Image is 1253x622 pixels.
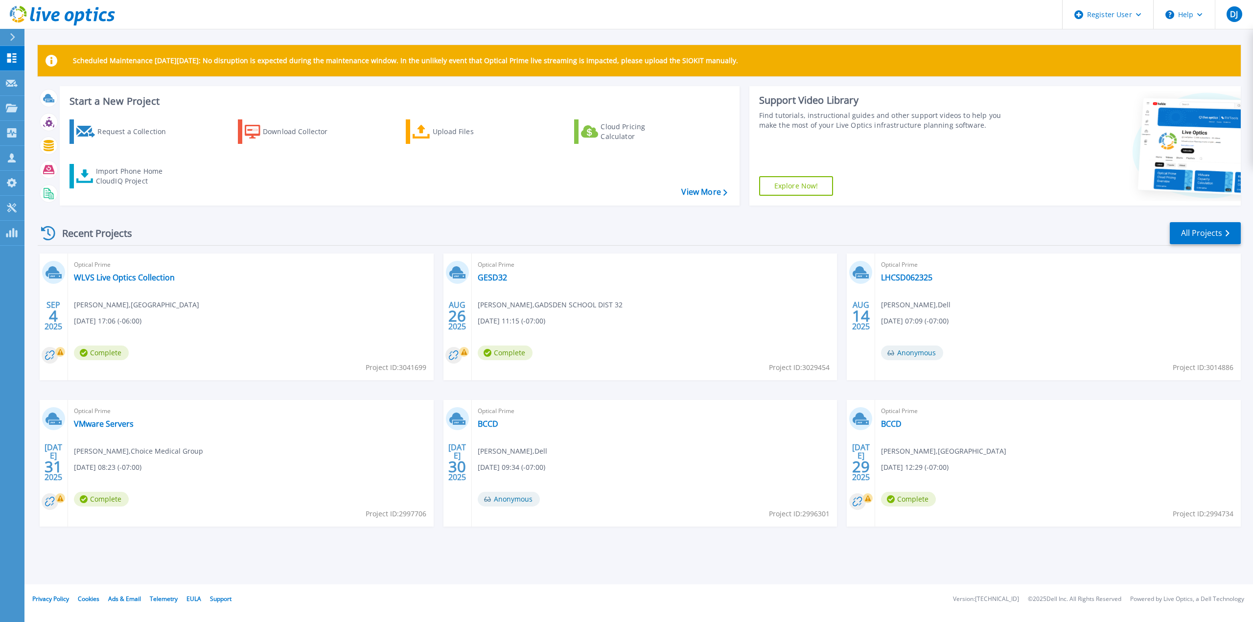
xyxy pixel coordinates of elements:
[953,596,1019,602] li: Version: [TECHNICAL_ID]
[366,362,426,373] span: Project ID: 3041699
[681,187,727,197] a: View More
[1028,596,1121,602] li: © 2025 Dell Inc. All Rights Reserved
[478,316,545,326] span: [DATE] 11:15 (-07:00)
[1170,222,1241,244] a: All Projects
[601,122,679,141] div: Cloud Pricing Calculator
[881,406,1235,416] span: Optical Prime
[74,259,428,270] span: Optical Prime
[70,119,179,144] a: Request a Collection
[44,444,63,480] div: [DATE] 2025
[38,221,145,245] div: Recent Projects
[366,508,426,519] span: Project ID: 2997706
[759,176,834,196] a: Explore Now!
[852,298,870,334] div: AUG 2025
[881,273,932,282] a: LHCSD062325
[150,595,178,603] a: Telemetry
[45,462,62,471] span: 31
[881,492,936,507] span: Complete
[448,462,466,471] span: 30
[74,492,129,507] span: Complete
[448,298,466,334] div: AUG 2025
[44,298,63,334] div: SEP 2025
[32,595,69,603] a: Privacy Policy
[881,259,1235,270] span: Optical Prime
[1130,596,1244,602] li: Powered by Live Optics, a Dell Technology
[210,595,232,603] a: Support
[759,94,1013,107] div: Support Video Library
[433,122,511,141] div: Upload Files
[74,273,175,282] a: WLVS Live Optics Collection
[852,444,870,480] div: [DATE] 2025
[1230,10,1238,18] span: DJ
[73,57,738,65] p: Scheduled Maintenance [DATE][DATE]: No disruption is expected during the maintenance window. In t...
[759,111,1013,130] div: Find tutorials, instructional guides and other support videos to help you make the most of your L...
[478,346,533,360] span: Complete
[881,299,951,310] span: [PERSON_NAME] , Dell
[1173,508,1233,519] span: Project ID: 2994734
[263,122,341,141] div: Download Collector
[74,316,141,326] span: [DATE] 17:06 (-06:00)
[478,462,545,473] span: [DATE] 09:34 (-07:00)
[478,406,832,416] span: Optical Prime
[852,462,870,471] span: 29
[97,122,176,141] div: Request a Collection
[74,419,134,429] a: VMware Servers
[74,406,428,416] span: Optical Prime
[881,419,902,429] a: BCCD
[881,346,943,360] span: Anonymous
[478,446,547,457] span: [PERSON_NAME] , Dell
[49,312,58,320] span: 4
[238,119,347,144] a: Download Collector
[881,446,1006,457] span: [PERSON_NAME] , [GEOGRAPHIC_DATA]
[478,259,832,270] span: Optical Prime
[478,419,498,429] a: BCCD
[186,595,201,603] a: EULA
[478,492,540,507] span: Anonymous
[70,96,727,107] h3: Start a New Project
[74,462,141,473] span: [DATE] 08:23 (-07:00)
[478,273,507,282] a: GESD32
[448,312,466,320] span: 26
[78,595,99,603] a: Cookies
[769,362,830,373] span: Project ID: 3029454
[574,119,683,144] a: Cloud Pricing Calculator
[406,119,515,144] a: Upload Files
[769,508,830,519] span: Project ID: 2996301
[74,346,129,360] span: Complete
[108,595,141,603] a: Ads & Email
[852,312,870,320] span: 14
[478,299,623,310] span: [PERSON_NAME] , GADSDEN SCHOOL DIST 32
[74,446,203,457] span: [PERSON_NAME] , Choice Medical Group
[74,299,199,310] span: [PERSON_NAME] , [GEOGRAPHIC_DATA]
[881,462,949,473] span: [DATE] 12:29 (-07:00)
[448,444,466,480] div: [DATE] 2025
[881,316,949,326] span: [DATE] 07:09 (-07:00)
[96,166,172,186] div: Import Phone Home CloudIQ Project
[1173,362,1233,373] span: Project ID: 3014886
